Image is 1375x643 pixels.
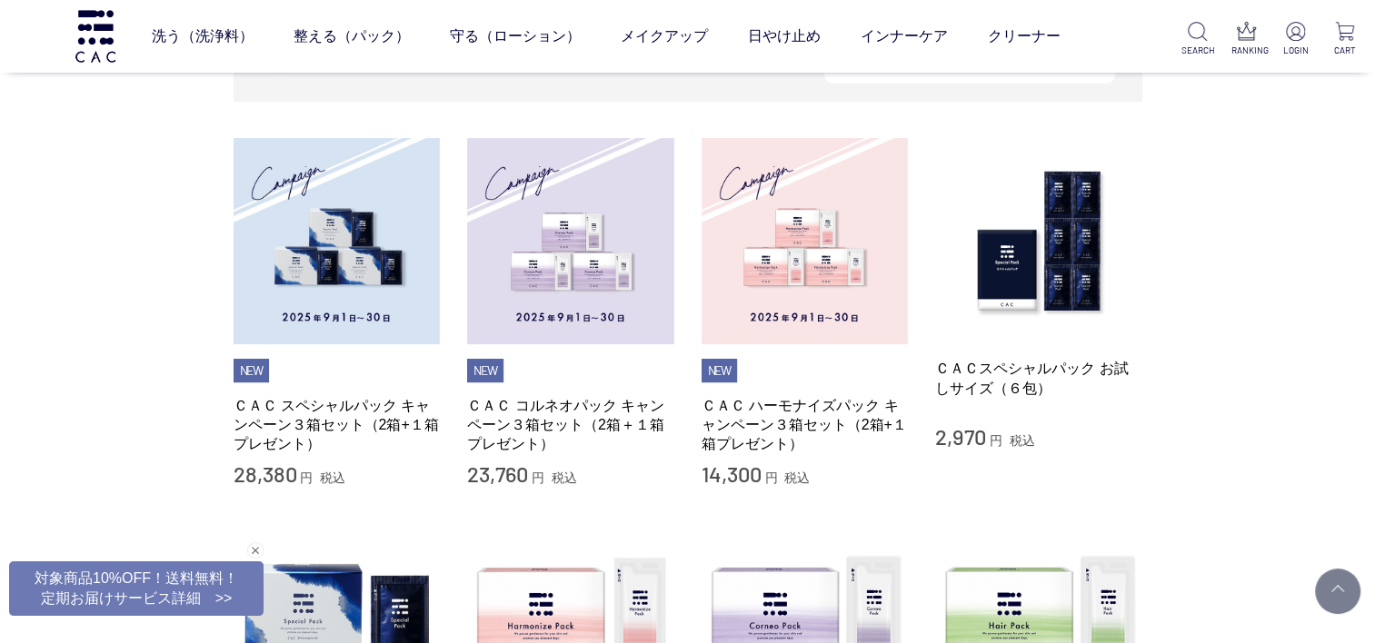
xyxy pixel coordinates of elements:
[300,470,313,485] span: 円
[935,138,1142,345] img: ＣＡＣスペシャルパック お試しサイズ（６包）
[1329,22,1360,57] a: CART
[73,10,118,62] img: logo
[532,470,544,485] span: 円
[1010,433,1035,448] span: 税込
[234,359,270,382] li: NEW
[1280,22,1311,57] a: LOGIN
[1181,44,1213,57] p: SEARCH
[1329,44,1360,57] p: CART
[293,11,409,62] a: 整える（パック）
[467,138,674,345] img: ＣＡＣ コルネオパック キャンペーン３箱セット（2箱＋１箱プレゼント）
[1231,22,1262,57] a: RANKING
[702,396,909,454] a: ＣＡＣ ハーモナイズパック キャンペーン３箱セット（2箱+１箱プレゼント）
[234,396,441,454] a: ＣＡＣ スペシャルパック キャンペーン３箱セット（2箱+１箱プレゼント）
[234,460,297,487] span: 28,380
[747,11,820,62] a: 日やけ止め
[764,470,777,485] span: 円
[320,470,345,485] span: 税込
[552,470,577,485] span: 税込
[702,460,762,487] span: 14,300
[449,11,580,62] a: 守る（ローション）
[467,396,674,454] a: ＣＡＣ コルネオパック キャンペーン３箱セット（2箱＋１箱プレゼント）
[935,359,1142,398] a: ＣＡＣスペシャルパック お試しサイズ（６包）
[467,460,528,487] span: 23,760
[151,11,253,62] a: 洗う（洗浄料）
[860,11,947,62] a: インナーケア
[1231,44,1262,57] p: RANKING
[620,11,707,62] a: メイクアップ
[1181,22,1213,57] a: SEARCH
[990,433,1002,448] span: 円
[987,11,1060,62] a: クリーナー
[702,138,909,345] img: ＣＡＣ ハーモナイズパック キャンペーン３箱セット（2箱+１箱プレゼント）
[784,470,810,485] span: 税込
[1280,44,1311,57] p: LOGIN
[935,423,986,450] span: 2,970
[234,138,441,345] img: ＣＡＣ スペシャルパック キャンペーン３箱セット（2箱+１箱プレゼント）
[702,359,738,382] li: NEW
[467,359,503,382] li: NEW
